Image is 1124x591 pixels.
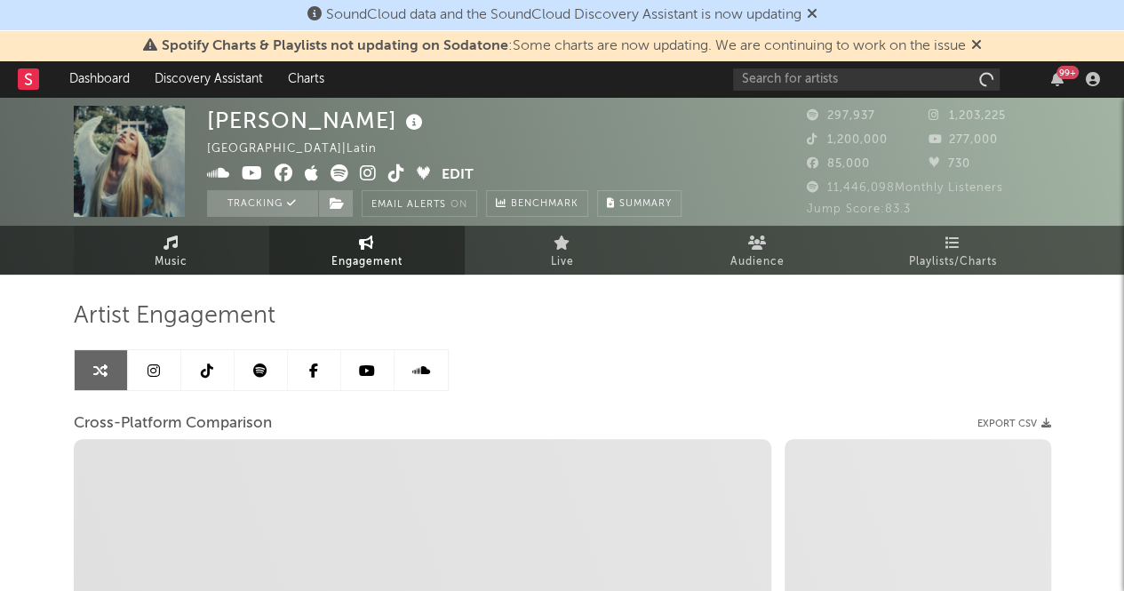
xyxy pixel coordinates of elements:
em: On [450,200,467,210]
a: Charts [275,61,337,97]
div: [PERSON_NAME] [207,106,427,135]
span: Dismiss [971,39,982,53]
button: Edit [442,164,474,187]
a: Benchmark [486,190,588,217]
a: Live [465,226,660,275]
div: [GEOGRAPHIC_DATA] | Latin [207,139,397,160]
a: Engagement [269,226,465,275]
button: Tracking [207,190,318,217]
span: Jump Score: 83.3 [807,204,911,215]
button: Summary [597,190,682,217]
span: 730 [929,158,970,170]
span: 1,200,000 [807,134,888,146]
a: Audience [660,226,856,275]
span: 11,446,098 Monthly Listeners [807,182,1003,194]
a: Music [74,226,269,275]
span: Artist Engagement [74,306,275,327]
span: Playlists/Charts [909,252,997,273]
button: 99+ [1051,72,1064,86]
span: Dismiss [807,8,817,22]
button: Export CSV [977,419,1051,429]
span: Summary [619,199,672,209]
span: Live [551,252,574,273]
div: 99 + [1056,66,1079,79]
span: SoundCloud data and the SoundCloud Discovery Assistant is now updating [326,8,801,22]
a: Playlists/Charts [856,226,1051,275]
span: Music [155,252,187,273]
span: 1,203,225 [929,110,1006,122]
span: : Some charts are now updating. We are continuing to work on the issue [162,39,966,53]
span: Engagement [331,252,403,273]
input: Search for artists [733,68,1000,91]
span: Spotify Charts & Playlists not updating on Sodatone [162,39,508,53]
a: Dashboard [57,61,142,97]
a: Discovery Assistant [142,61,275,97]
span: Cross-Platform Comparison [74,413,272,435]
span: 297,937 [807,110,875,122]
span: Benchmark [511,194,578,215]
button: Email AlertsOn [362,190,477,217]
span: 277,000 [929,134,998,146]
span: 85,000 [807,158,870,170]
span: Audience [730,252,785,273]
